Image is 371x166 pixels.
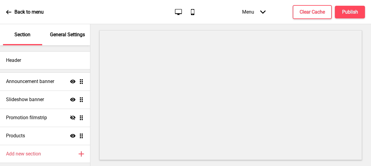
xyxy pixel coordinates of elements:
h4: Announcement banner [6,78,54,85]
p: Back to menu [14,9,44,15]
h4: Header [6,57,21,64]
p: General Settings [50,31,85,38]
h4: Slideshow banner [6,96,44,103]
h4: Promotion filmstrip [6,114,47,121]
button: Publish [335,6,365,18]
h4: Publish [342,9,358,15]
button: Clear Cache [293,5,332,19]
p: Section [14,31,30,38]
a: Back to menu [6,4,44,20]
h4: Clear Cache [300,9,325,15]
h4: Add new section [6,151,41,157]
h4: Products [6,132,25,139]
div: Menu [236,3,272,21]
